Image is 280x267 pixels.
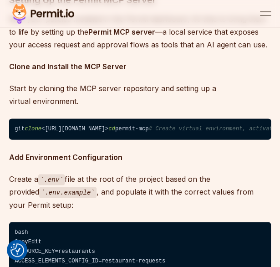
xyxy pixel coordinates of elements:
[9,152,122,161] strong: Add Environment Configuration
[9,2,77,26] img: Permit logo
[9,118,271,139] code: git <[URL][DOMAIN_NAME]> permit-mcp uv venv .venv/bin/activate uv pip install -e .
[260,8,271,19] button: open menu
[88,27,155,36] strong: Permit MCP server
[25,125,41,132] span: clone
[9,62,127,71] strong: Clone and Install the MCP Server
[108,125,115,132] span: cd
[10,243,24,257] button: Consent Preferences
[39,187,97,198] code: .env.example
[9,172,271,211] p: Create a file at the root of the project based on the provided , and populate it with the correct...
[9,13,271,51] p: With your policies modeled in the Permit dashboard, it’s time to bring them to life by setting up...
[10,243,24,257] img: Revisit consent button
[9,82,271,108] p: Start by cloning the MCP server repository and setting up a virtual environment.
[38,174,65,185] code: .env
